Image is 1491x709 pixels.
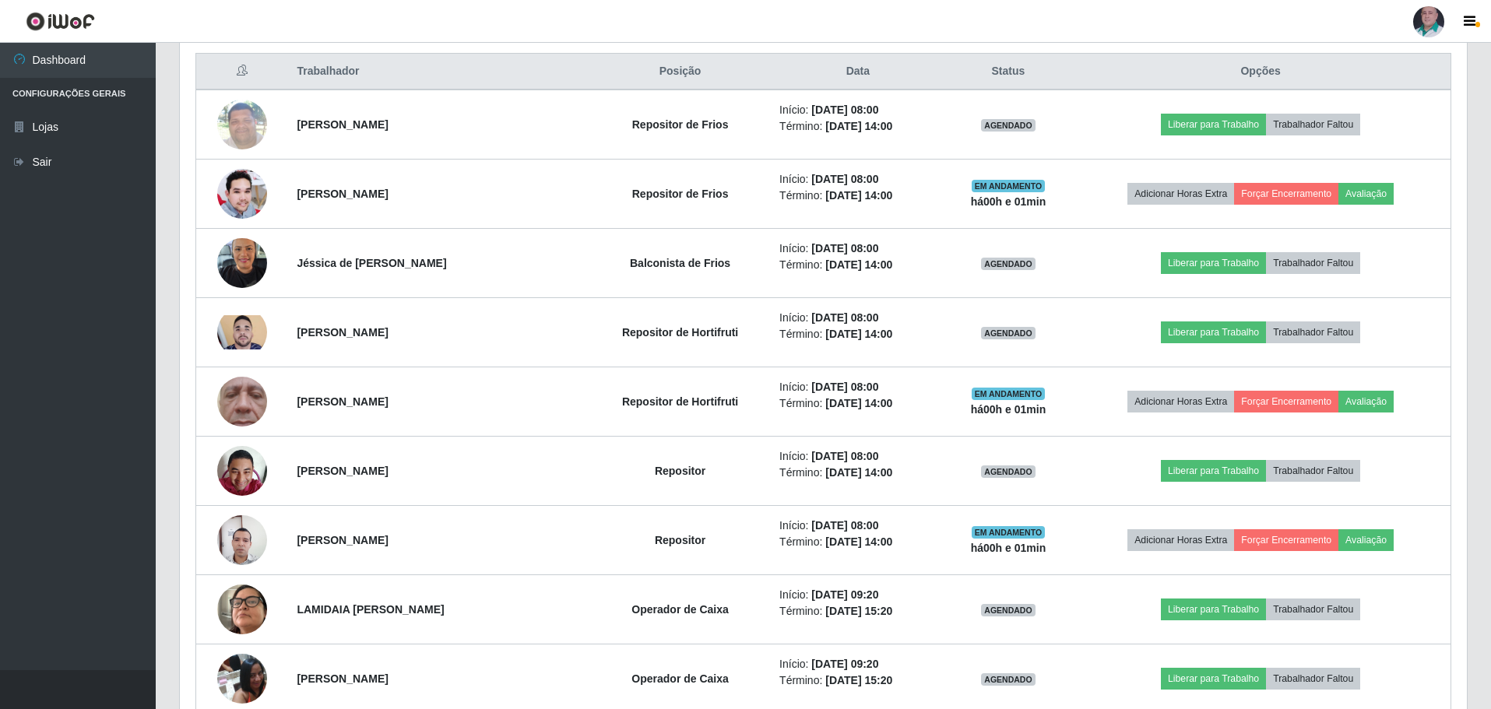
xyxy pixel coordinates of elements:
[297,257,446,269] strong: Jéssica de [PERSON_NAME]
[1161,668,1266,690] button: Liberar para Trabalho
[811,173,878,185] time: [DATE] 08:00
[655,465,705,477] strong: Repositor
[779,240,937,257] li: Início:
[1338,391,1394,412] button: Avaliação
[811,242,878,254] time: [DATE] 08:00
[779,656,937,672] li: Início:
[217,315,267,349] img: 1724758251870.jpeg
[811,104,878,116] time: [DATE] 08:00
[981,327,1036,339] span: AGENDADO
[779,587,937,603] li: Início:
[217,565,267,654] img: 1738025052113.jpeg
[297,326,388,339] strong: [PERSON_NAME]
[217,230,267,296] img: 1725909093018.jpeg
[770,54,946,90] th: Data
[1266,668,1360,690] button: Trabalhador Faltou
[779,534,937,550] li: Término:
[811,519,878,532] time: [DATE] 08:00
[811,381,878,393] time: [DATE] 08:00
[632,118,729,131] strong: Repositor de Frios
[825,397,892,409] time: [DATE] 14:00
[217,169,267,219] img: 1744284341350.jpeg
[1161,114,1266,135] button: Liberar para Trabalho
[622,326,738,339] strong: Repositor de Hortifruti
[297,395,388,408] strong: [PERSON_NAME]
[779,171,937,188] li: Início:
[779,448,937,465] li: Início:
[297,672,388,685] strong: [PERSON_NAME]
[779,102,937,118] li: Início:
[1266,598,1360,620] button: Trabalhador Faltou
[1266,252,1360,274] button: Trabalhador Faltou
[26,12,95,31] img: CoreUI Logo
[779,188,937,204] li: Término:
[972,526,1046,539] span: EM ANDAMENTO
[217,507,267,574] img: 1738081845733.jpeg
[825,605,892,617] time: [DATE] 15:20
[779,518,937,534] li: Início:
[631,603,729,616] strong: Operador de Caixa
[946,54,1071,90] th: Status
[779,395,937,412] li: Término:
[297,118,388,131] strong: [PERSON_NAME]
[1234,391,1338,412] button: Forçar Encerramento
[1266,460,1360,482] button: Trabalhador Faltou
[287,54,590,90] th: Trabalhador
[632,188,729,200] strong: Repositor de Frios
[1234,529,1338,551] button: Forçar Encerramento
[779,257,937,273] li: Término:
[1266,321,1360,343] button: Trabalhador Faltou
[972,388,1046,400] span: EM ANDAMENTO
[1127,391,1234,412] button: Adicionar Horas Extra
[1127,183,1234,205] button: Adicionar Horas Extra
[981,258,1036,270] span: AGENDADO
[825,535,892,548] time: [DATE] 14:00
[590,54,770,90] th: Posição
[779,672,937,689] li: Término:
[971,195,1046,208] strong: há 00 h e 01 min
[981,673,1036,686] span: AGENDADO
[1338,529,1394,551] button: Avaliação
[217,91,267,157] img: 1697490161329.jpeg
[1338,183,1394,205] button: Avaliação
[811,658,878,670] time: [DATE] 09:20
[981,119,1036,132] span: AGENDADO
[1127,529,1234,551] button: Adicionar Horas Extra
[811,311,878,324] time: [DATE] 08:00
[971,403,1046,416] strong: há 00 h e 01 min
[779,326,937,342] li: Término:
[825,189,892,202] time: [DATE] 14:00
[971,542,1046,554] strong: há 00 h e 01 min
[297,534,388,546] strong: [PERSON_NAME]
[1071,54,1451,90] th: Opções
[825,258,892,271] time: [DATE] 14:00
[1161,460,1266,482] button: Liberar para Trabalho
[217,437,267,504] img: 1650455423616.jpeg
[297,465,388,477] strong: [PERSON_NAME]
[297,188,388,200] strong: [PERSON_NAME]
[779,379,937,395] li: Início:
[1266,114,1360,135] button: Trabalhador Faltou
[1234,183,1338,205] button: Forçar Encerramento
[981,465,1036,478] span: AGENDADO
[825,120,892,132] time: [DATE] 14:00
[779,310,937,326] li: Início:
[779,465,937,481] li: Término:
[779,118,937,135] li: Término:
[825,328,892,340] time: [DATE] 14:00
[655,534,705,546] strong: Repositor
[630,257,730,269] strong: Balconista de Frios
[631,672,729,685] strong: Operador de Caixa
[1161,321,1266,343] button: Liberar para Trabalho
[297,603,444,616] strong: LAMIDAIA [PERSON_NAME]
[972,180,1046,192] span: EM ANDAMENTO
[1161,252,1266,274] button: Liberar para Trabalho
[1161,598,1266,620] button: Liberar para Trabalho
[779,603,937,619] li: Término:
[217,346,267,457] img: 1747494723003.jpeg
[622,395,738,408] strong: Repositor de Hortifruti
[811,450,878,462] time: [DATE] 08:00
[825,674,892,686] time: [DATE] 15:20
[825,466,892,479] time: [DATE] 14:00
[811,588,878,601] time: [DATE] 09:20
